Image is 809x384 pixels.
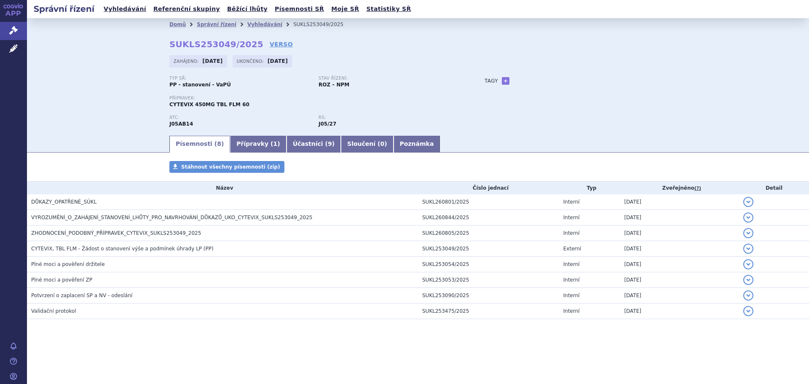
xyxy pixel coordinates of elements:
a: Poznámka [394,136,440,153]
span: Potvrzení o zaplacení SP a NV - odeslání [31,293,132,298]
td: SUKL253053/2025 [418,272,559,288]
button: detail [743,259,753,269]
p: ATC: [169,115,310,120]
td: SUKL253049/2025 [418,241,559,257]
li: SUKLS253049/2025 [293,18,354,31]
a: Správní řízení [197,21,236,27]
a: Přípravky (1) [230,136,286,153]
span: Interní [563,308,580,314]
span: 1 [273,140,278,147]
span: Interní [563,293,580,298]
span: Stáhnout všechny písemnosti (zip) [181,164,280,170]
th: Detail [739,182,809,194]
td: SUKL253090/2025 [418,288,559,303]
a: Běžící lhůty [225,3,270,15]
td: [DATE] [620,210,739,226]
a: Referenční skupiny [151,3,222,15]
span: Externí [563,246,581,252]
span: Interní [563,261,580,267]
td: SUKL260801/2025 [418,194,559,210]
span: Validační protokol [31,308,76,314]
h3: Tagy [485,76,498,86]
p: Přípravek: [169,96,468,101]
span: Interní [563,230,580,236]
span: CYTEVIX, TBL FLM - Žádost o stanovení výše a podmínek úhrady LP (PP) [31,246,214,252]
abbr: (?) [694,185,701,191]
td: [DATE] [620,241,739,257]
a: + [502,77,509,85]
td: [DATE] [620,272,739,288]
strong: valganciklovir [319,121,336,127]
span: 0 [380,140,384,147]
span: 8 [217,140,221,147]
span: Interní [563,277,580,283]
span: Plné moci a pověření ZP [31,277,92,283]
strong: ROZ – NPM [319,82,349,88]
a: Účastníci (9) [287,136,341,153]
th: Název [27,182,418,194]
span: CYTEVIX 450MG TBL FLM 60 [169,102,249,107]
td: [DATE] [620,288,739,303]
th: Typ [559,182,620,194]
span: Plné moci a pověření držitele [31,261,105,267]
a: Písemnosti (8) [169,136,230,153]
button: detail [743,228,753,238]
th: Číslo jednací [418,182,559,194]
button: detail [743,275,753,285]
td: [DATE] [620,257,739,272]
th: Zveřejněno [620,182,739,194]
a: Vyhledávání [101,3,149,15]
td: SUKL253475/2025 [418,303,559,319]
span: ZHODNOCENÍ_PODOBNÝ_PŘÍPRAVEK_CYTEVIX_SUKLS253049_2025 [31,230,201,236]
button: detail [743,290,753,301]
button: detail [743,197,753,207]
span: 9 [328,140,332,147]
a: VERSO [270,40,293,48]
td: SUKL253054/2025 [418,257,559,272]
button: detail [743,244,753,254]
h2: Správní řízení [27,3,101,15]
span: Ukončeno: [237,58,265,64]
a: Stáhnout všechny písemnosti (zip) [169,161,284,173]
a: Domů [169,21,186,27]
td: [DATE] [620,194,739,210]
a: Písemnosti SŘ [272,3,327,15]
p: Typ SŘ: [169,76,310,81]
strong: VALGANCIKLOVIR [169,121,193,127]
button: detail [743,212,753,223]
strong: SUKLS253049/2025 [169,39,263,49]
a: Sloučení (0) [341,136,393,153]
strong: [DATE] [203,58,223,64]
span: Interní [563,215,580,220]
td: SUKL260805/2025 [418,226,559,241]
p: Stav řízení: [319,76,459,81]
span: VYROZUMĚNÍ_O_ZAHÁJENÍ_STANOVENÍ_LHŮTY_PRO_NAVRHOVÁNÍ_DŮKAZŮ_UKO_CYTEVIX_SUKLS253049_2025 [31,215,312,220]
span: DŮKAZY_OPATŘENÉ_SÚKL [31,199,96,205]
span: Zahájeno: [174,58,200,64]
p: RS: [319,115,459,120]
strong: PP - stanovení - VaPÚ [169,82,231,88]
td: SUKL260844/2025 [418,210,559,226]
td: [DATE] [620,226,739,241]
span: Interní [563,199,580,205]
a: Vyhledávání [247,21,282,27]
button: detail [743,306,753,316]
strong: [DATE] [268,58,288,64]
a: Statistiky SŘ [364,3,413,15]
a: Moje SŘ [329,3,362,15]
td: [DATE] [620,303,739,319]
